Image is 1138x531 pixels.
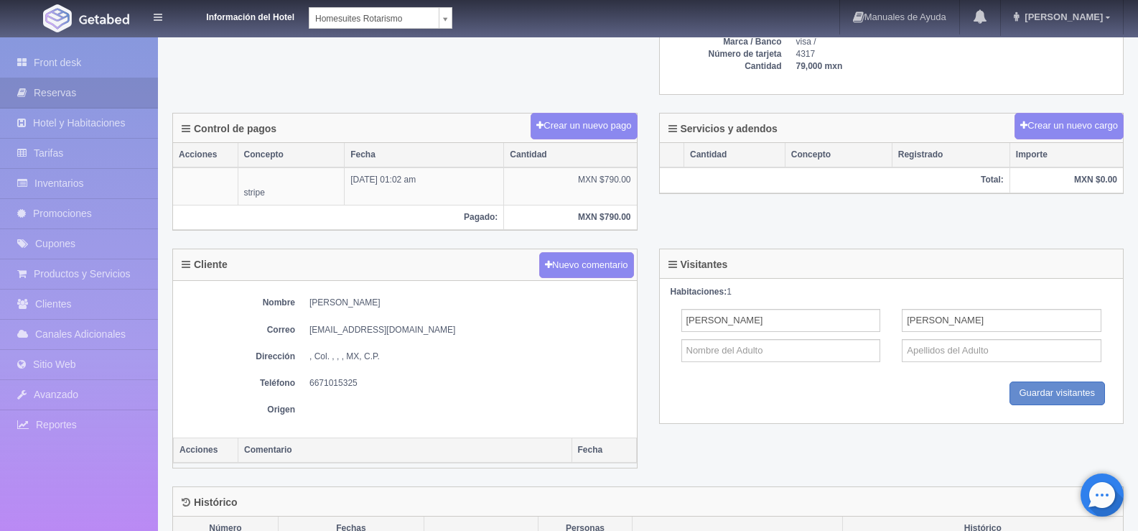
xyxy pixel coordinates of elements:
th: Registrado [892,143,1009,167]
dd: 4317 [796,48,1116,60]
input: Nombre del Adulto [681,309,881,332]
th: MXN $0.00 [1009,167,1123,193]
dt: Correo [180,324,295,336]
input: Guardar visitantes [1009,382,1106,405]
dt: Número de tarjeta [667,48,782,60]
dd: [PERSON_NAME] [309,297,630,309]
th: Acciones [173,143,238,167]
dt: Información del Hotel [179,7,294,24]
dd: [EMAIL_ADDRESS][DOMAIN_NAME] [309,324,630,336]
th: Cantidad [504,143,637,167]
th: Comentario [238,438,572,463]
h4: Servicios y adendos [668,124,778,134]
input: Apellidos del Adulto [902,309,1101,332]
strong: Habitaciones: [671,287,727,297]
h4: Histórico [182,497,238,508]
input: Nombre del Adulto [681,339,881,362]
dt: Origen [180,404,295,416]
a: Homesuites Rotarismo [309,7,452,29]
td: stripe [238,167,345,205]
dd: visa / [796,36,1116,48]
button: Crear un nuevo cargo [1015,113,1124,139]
th: MXN $790.00 [504,205,637,229]
b: 79,000 mxn [796,61,843,71]
dt: Dirección [180,351,295,363]
h4: Visitantes [668,259,728,270]
th: Importe [1009,143,1123,167]
th: Total: [660,167,1010,193]
th: Acciones [174,438,238,463]
h4: Control de pagos [182,124,276,134]
th: Pagado: [173,205,504,229]
button: Nuevo comentario [539,252,634,279]
th: Fecha [345,143,504,167]
span: Homesuites Rotarismo [315,8,433,29]
dt: Teléfono [180,377,295,389]
h4: Cliente [182,259,228,270]
th: Concepto [238,143,345,167]
dd: 6671015325 [309,377,630,389]
span: [PERSON_NAME] [1021,11,1103,22]
div: 1 [671,286,1113,298]
td: [DATE] 01:02 am [345,167,504,205]
dt: Cantidad [667,60,782,73]
th: Cantidad [684,143,785,167]
dt: Nombre [180,297,295,309]
img: Getabed [79,14,129,24]
img: Getabed [43,4,72,32]
th: Fecha [572,438,636,463]
th: Concepto [785,143,892,167]
input: Apellidos del Adulto [902,339,1101,362]
dt: Marca / Banco [667,36,782,48]
dd: , Col. , , , MX, C.P. [309,351,630,363]
td: MXN $790.00 [504,167,637,205]
button: Crear un nuevo pago [531,113,637,139]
